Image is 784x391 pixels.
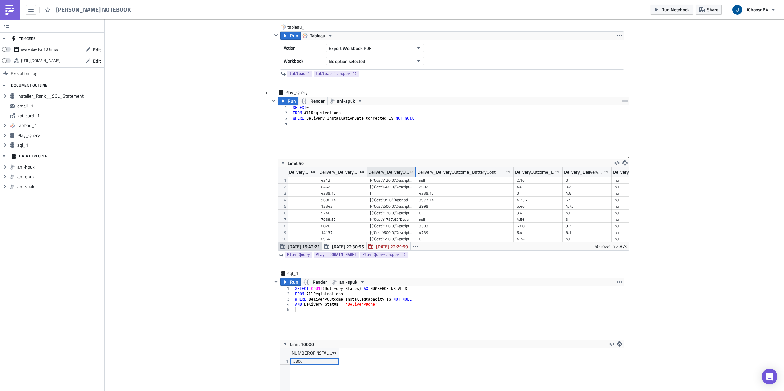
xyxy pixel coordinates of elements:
span: [DATE] 22:30:55 [332,243,364,250]
div: 10 [272,184,315,190]
div: null [615,197,657,203]
div: 2.16 [517,177,559,184]
div: DATA EXPLORER [11,150,47,162]
div: 50 rows in 2.87s [595,242,627,250]
button: [DATE] 22:30:55 [322,242,367,250]
button: Share [696,5,722,15]
img: PushMetrics [5,5,15,15]
div: null [615,184,657,190]
span: anl-spuk [337,97,355,105]
div: 11 [272,197,315,203]
div: [] [370,190,413,197]
button: Edit [82,44,104,55]
span: sql_1 [17,142,103,148]
div: 6 [272,177,315,184]
span: tableau_1 [289,71,310,77]
body: Rich Text Area. Press ALT-0 for help. [3,3,327,44]
span: Play_Query [17,132,103,138]
div: null [615,190,657,197]
span: tableau_1.export() [316,71,357,77]
div: null [615,229,657,236]
div: [{"Cost":600.0,"Description":"Bird Protection "},{"Cost":150.0,"Description":"Small distribution ... [370,229,413,236]
div: 8964 [321,236,364,242]
div: null [615,210,657,216]
div: DeliveryOutcome_EVChargePointInstalled [613,167,654,177]
div: 4.56 [517,216,559,223]
div: 2 [278,110,291,116]
div: 5.46 [517,203,559,210]
div: 13343 [321,203,364,210]
span: anl-enuk [17,174,103,180]
div: [{"Cost":120.0,"Description":"[PERSON_NAME] Roof"},{"Cost":200.0,"Description":"Additional Arrays... [370,177,413,184]
span: Export Workbook PDF [329,45,371,52]
button: anl-spuk [327,97,365,105]
button: Run [280,278,301,286]
div: 5 [280,307,294,312]
button: Limit 50 [278,159,306,167]
span: Render [313,278,327,286]
button: Tableau [300,32,335,40]
span: email_1 [17,103,103,109]
div: 1 [278,105,291,110]
div: null [566,210,608,216]
div: https://pushmetrics.io/api/v1/report/PdL5RO7lpG/webhook?token=134e31a976764813b6582a3bdad51f51 [21,56,60,66]
div: 8 [272,210,315,216]
span: Play_[DOMAIN_NAME] [316,252,357,258]
span: [PERSON_NAME] NOTEBOOK [56,6,132,13]
label: Action [284,43,323,53]
span: Installer_Rank__SQL_Statement [17,93,103,99]
button: Render [300,278,330,286]
div: 6.88 [517,223,559,229]
div: 6.4 [517,229,559,236]
div: 2602 [419,184,510,190]
span: iChoosr BV [747,6,768,13]
div: 3303 [419,223,510,229]
div: 4 [278,121,291,126]
div: 4.75 [566,203,608,210]
a: Play_Query.export() [360,252,408,258]
div: 4239.17 [321,190,364,197]
span: Play_Query [285,89,311,96]
div: 0 [517,190,559,197]
span: Run [290,32,298,40]
p: Hello, Please find the most recent Install Rate figures attached below. If you have any questions... [3,3,327,44]
div: 9688.14 [321,197,364,203]
button: [DATE] 15:42:22 [278,242,322,250]
div: 16 [272,229,315,236]
button: Edit [82,56,104,66]
button: Run [280,32,301,40]
div: 8826 [321,223,364,229]
span: Limit 10000 [290,341,314,348]
span: [DATE] 22:29:59 [376,243,408,250]
img: Avatar [732,4,743,15]
div: 4212 [321,177,364,184]
div: 3 [278,116,291,121]
span: Run [288,97,296,105]
button: Hide content [272,278,280,285]
div: 4 [280,302,294,307]
div: 3.2 [566,184,608,190]
div: Delivery_DeliveryOutcome_BatteryCost [417,167,496,177]
button: [DATE] 22:29:59 [366,242,411,250]
span: tableau_1 [17,122,103,128]
a: Play_Query [285,252,312,258]
div: 5800 [293,358,336,365]
span: kpi_card_1 [17,113,103,119]
span: sql_1 [287,270,314,277]
div: [{"Cost":1787.62,"Description":"\[MEDICAL_DATA].3 KW BATTERY"},{"Cost":380.95,"Description":"SCAF... [370,216,413,223]
span: Edit [93,46,101,53]
a: tableau_1.export() [314,71,359,77]
div: Open Intercom Messenger [762,369,777,384]
div: 1 [280,286,294,291]
span: Run [290,278,298,286]
span: Execution Log [11,68,37,79]
div: null [419,177,510,184]
span: [DATE] 15:42:22 [288,243,320,250]
span: tableau_1 [287,24,314,30]
div: 3 [566,216,608,223]
div: 0 [419,236,510,242]
span: Run Notebook [661,6,690,13]
div: Delivery_DeliveryOutcome_StorageCapacity [564,167,604,177]
span: anl-spuk [17,184,103,189]
div: DeliveryOutcome_InstalledCapacity [515,167,555,177]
